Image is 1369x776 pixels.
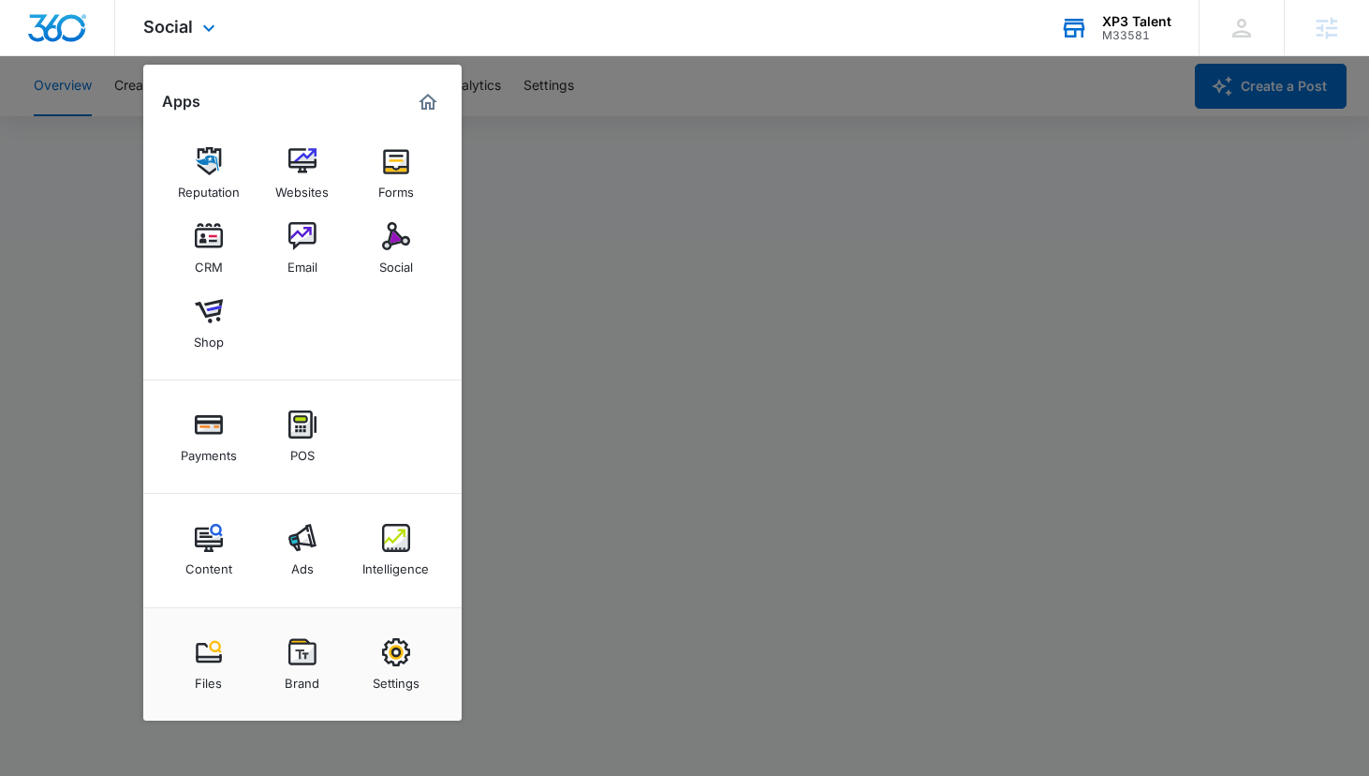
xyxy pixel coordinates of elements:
[413,87,443,117] a: Marketing 360® Dashboard
[378,175,414,200] div: Forms
[361,515,432,586] a: Intelligence
[373,666,420,691] div: Settings
[195,250,223,275] div: CRM
[173,629,244,700] a: Files
[173,138,244,209] a: Reputation
[143,17,193,37] span: Social
[267,401,338,472] a: POS
[267,213,338,284] a: Email
[275,175,329,200] div: Websites
[267,138,338,209] a: Websites
[1102,29,1171,42] div: account id
[285,666,319,691] div: Brand
[267,629,338,700] a: Brand
[362,552,429,576] div: Intelligence
[361,629,432,700] a: Settings
[379,250,413,275] div: Social
[1102,14,1171,29] div: account name
[195,666,222,691] div: Files
[173,213,244,284] a: CRM
[178,175,240,200] div: Reputation
[185,552,232,576] div: Content
[287,250,317,275] div: Email
[291,552,314,576] div: Ads
[194,325,224,350] div: Shop
[173,515,244,586] a: Content
[267,515,338,586] a: Ads
[181,439,237,463] div: Payments
[361,213,432,284] a: Social
[173,288,244,359] a: Shop
[173,401,244,472] a: Payments
[162,93,200,111] h2: Apps
[361,138,432,209] a: Forms
[290,439,315,463] div: POS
